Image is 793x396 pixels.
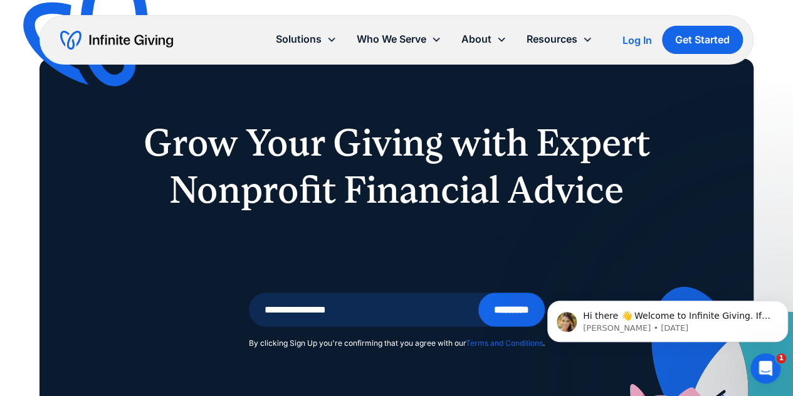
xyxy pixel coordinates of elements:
p: Join thousands of nonprofits who are transforming how they grow their endowments and donations. S... [100,228,693,266]
a: Log In [622,33,652,48]
a: Get Started [662,26,743,54]
div: About [461,31,491,48]
div: Who We Serve [347,26,451,53]
div: About [451,26,517,53]
form: Email Form [249,292,545,349]
a: home [60,30,173,50]
iframe: Intercom live chat [750,353,780,383]
h1: Grow Your Giving with Expert Nonprofit Financial Advice [100,119,693,213]
iframe: Intercom notifications message [542,274,793,362]
div: Resources [517,26,602,53]
div: Who We Serve [357,31,426,48]
div: By clicking Sign Up you're confirming that you agree with our . [249,336,545,349]
div: Log In [622,35,652,45]
div: Resources [527,31,577,48]
span: 1 [776,353,786,363]
div: Solutions [276,31,322,48]
div: Solutions [266,26,347,53]
a: Terms and Conditions [466,338,543,347]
